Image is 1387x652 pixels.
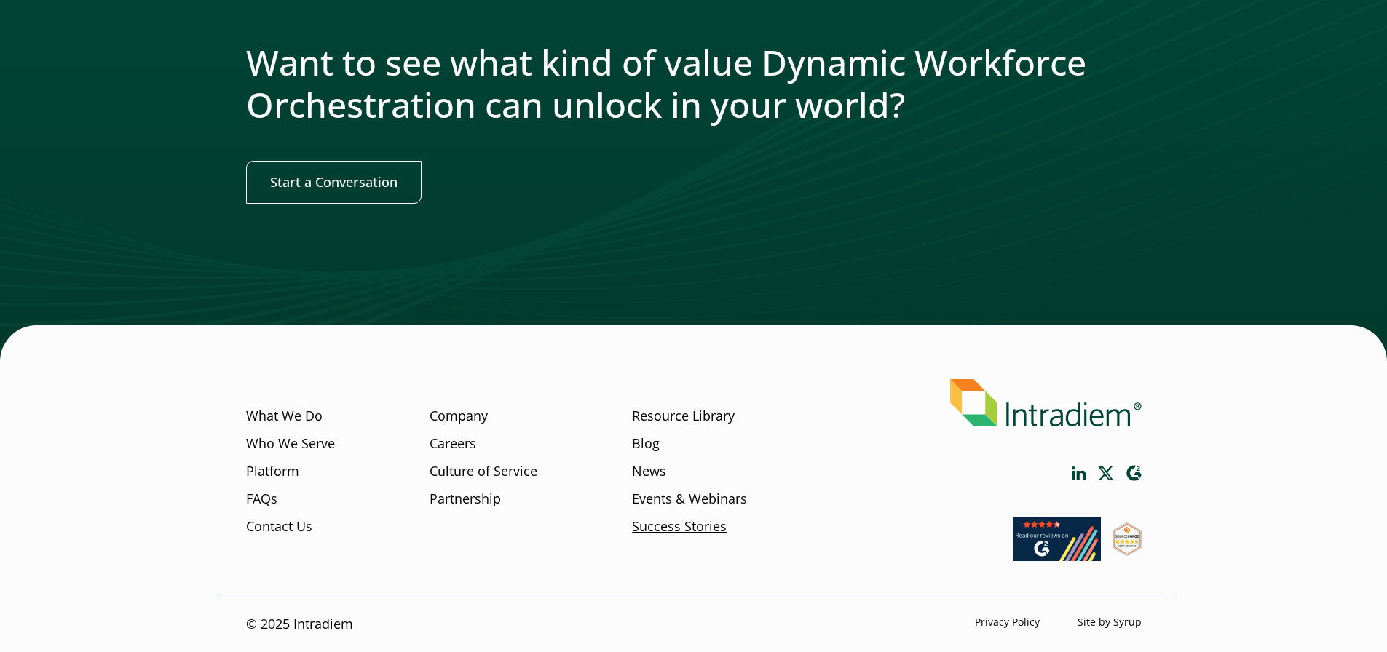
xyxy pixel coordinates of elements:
a: Link opens in a new window [1013,547,1101,565]
a: Link opens in a new window [1072,466,1086,480]
a: Platform [246,462,299,481]
a: Privacy Policy [975,616,1040,629]
p: © 2025 Intradiem [246,616,353,635]
a: Link opens in a new window [1126,465,1142,482]
a: FAQs [246,490,277,509]
img: Read our reviews on G2 [1013,517,1101,561]
a: Contact Us [246,517,312,536]
a: News [632,462,666,481]
a: Start a Conversation [246,161,422,204]
a: Careers [430,434,476,453]
a: Resource Library [632,407,735,426]
a: Culture of Service [430,462,537,481]
img: Intradiem [950,379,1142,426]
img: SourceForge User Reviews [1113,522,1142,556]
a: Events & Webinars [632,490,747,509]
a: Partnership [430,490,501,509]
a: What We Do [246,407,323,426]
a: Who We Serve [246,434,335,453]
a: Success Stories [632,517,727,536]
a: Link opens in a new window [1113,542,1142,560]
a: Company [430,407,488,426]
h2: Want to see what kind of value Dynamic Workforce Orchestration can unlock in your world? [246,41,1142,125]
a: Link opens in a new window [1098,466,1114,480]
a: Blog [632,434,660,453]
a: Site by Syrup [1078,616,1142,629]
